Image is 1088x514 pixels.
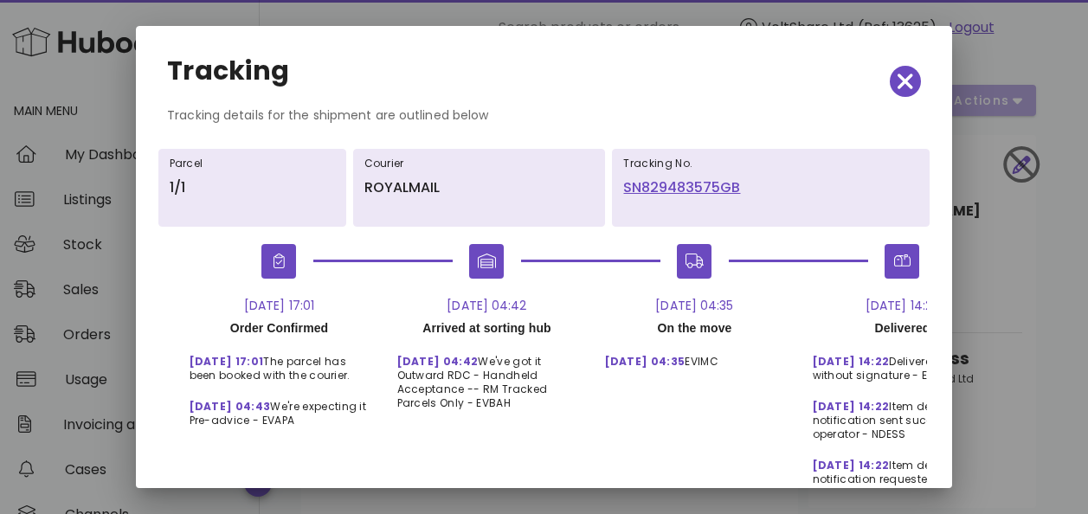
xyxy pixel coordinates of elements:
span: [DATE] 17:01 [190,354,264,369]
div: On the move [591,315,799,341]
div: The parcel has been booked with the courier. [176,341,383,386]
span: [DATE] 14:22 [813,354,890,369]
div: We've got it Outward RDC - Handheld Acceptance -- RM Tracked Parcels Only - EVBAH [383,341,591,414]
h6: Courier [364,157,595,170]
div: Item delivered notification sent successfully to operator - NDESS [799,386,1007,445]
div: EVIMC [591,341,799,372]
div: Item delivered notification requested successfully - NDERS [799,445,1007,504]
a: SN829483575GB [623,177,918,198]
div: Delivered [799,315,1007,341]
div: [DATE] 14:22 [799,296,1007,315]
div: Order Confirmed [176,315,383,341]
div: [DATE] 17:01 [176,296,383,315]
div: Arrived at sorting hub [383,315,591,341]
div: Tracking details for the shipment are outlined below [153,106,935,138]
span: [DATE] 14:22 [813,458,890,472]
div: [DATE] 04:42 [383,296,591,315]
div: Delivered Delivered without signature - EVKOP [799,341,1007,386]
h2: Tracking [167,57,289,85]
span: [DATE] 14:22 [813,399,890,414]
span: [DATE] 04:42 [397,354,479,369]
p: 1/1 [170,177,335,198]
div: We're expecting it Pre-advice - EVAPA [176,386,383,431]
p: ROYALMAIL [364,177,595,198]
div: [DATE] 04:35 [591,296,799,315]
h6: Parcel [170,157,335,170]
span: [DATE] 04:43 [190,399,271,414]
span: [DATE] 04:35 [605,354,686,369]
h6: Tracking No. [623,157,918,170]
